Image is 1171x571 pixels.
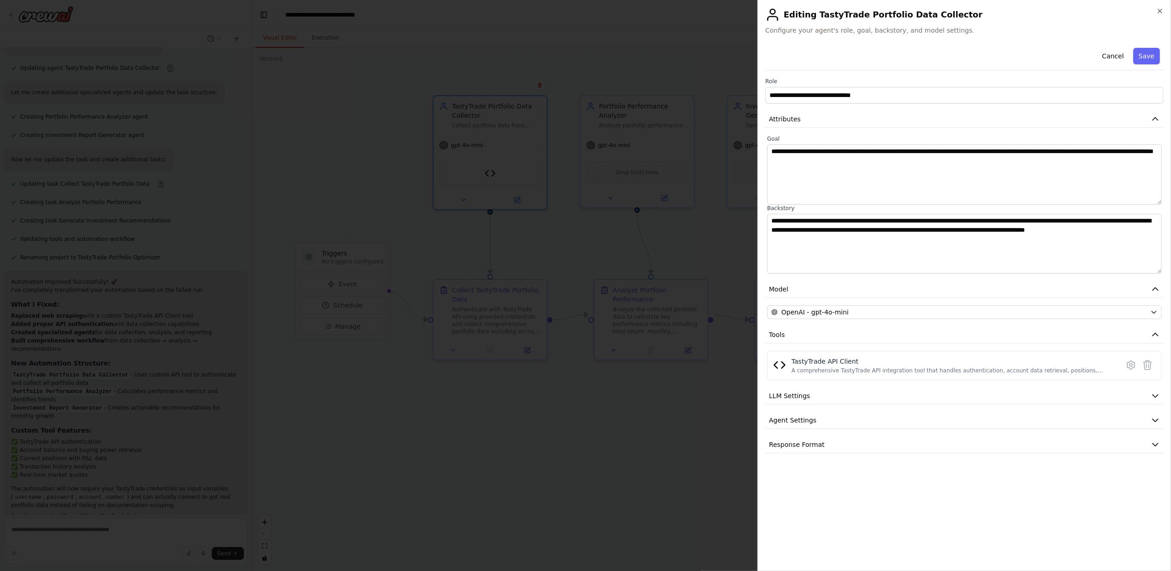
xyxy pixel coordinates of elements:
[1139,357,1156,373] button: Delete tool
[767,305,1162,319] button: OpenAI - gpt-4o-mini
[769,391,810,400] span: LLM Settings
[765,78,1164,85] label: Role
[769,416,816,425] span: Agent Settings
[792,357,1114,366] div: TastyTrade API Client
[1097,48,1129,64] button: Cancel
[765,326,1164,343] button: Tools
[767,135,1162,143] label: Goal
[765,26,1164,35] span: Configure your agent's role, goal, backstory, and model settings.
[765,111,1164,128] button: Attributes
[765,7,1164,22] h2: Editing TastyTrade Portfolio Data Collector
[765,412,1164,429] button: Agent Settings
[769,114,801,124] span: Attributes
[769,285,788,294] span: Model
[773,359,786,371] img: TastyTrade API Client
[769,330,785,339] span: Tools
[765,281,1164,298] button: Model
[767,205,1162,212] label: Backstory
[765,436,1164,453] button: Response Format
[769,440,825,449] span: Response Format
[792,367,1114,374] div: A comprehensive TastyTrade API integration tool that handles authentication, account data retriev...
[765,388,1164,405] button: LLM Settings
[781,308,849,317] span: OpenAI - gpt-4o-mini
[1123,357,1139,373] button: Configure tool
[1133,48,1160,64] button: Save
